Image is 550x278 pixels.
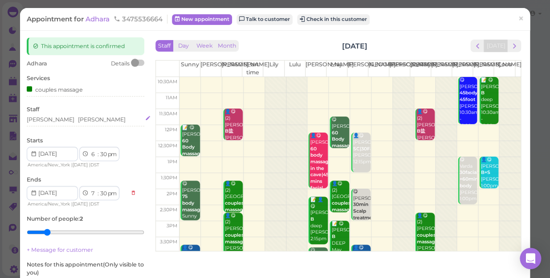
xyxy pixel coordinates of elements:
[484,40,508,52] button: [DATE]
[27,137,43,145] label: Starts
[86,15,111,23] a: Adhara
[470,40,484,52] button: prev
[331,221,349,273] div: 📝 😋 [PERSON_NAME] DEEP May 3:00pm - 5:00pm
[182,193,203,212] b: 75 body massage
[27,261,144,277] label: Notes for this appointment ( Only visible to you )
[182,138,203,157] b: 60 Body massage
[165,127,177,133] span: 12pm
[167,159,177,165] span: 1pm
[28,162,70,168] span: America/New_York
[27,200,126,208] div: | |
[459,157,477,215] div: 😋 Varda [PERSON_NAME] 1:00pm - 2:30pm
[27,85,83,94] div: couples massage
[194,40,216,52] button: Week
[236,14,293,25] a: Talk to customer
[331,200,352,213] b: couples massage
[389,60,410,77] th: [PERSON_NAME]
[90,162,99,168] span: DST
[182,181,200,239] div: 😋 [PERSON_NAME] Sunny 1:45pm - 3:00pm
[416,213,435,278] div: 👤😋 (2) [PERSON_NAME] [PERSON_NAME]|[PERSON_NAME] 2:45pm - 4:15pm
[224,109,243,167] div: 👤😋 (2) [PERSON_NAME] [PERSON_NAME]|[PERSON_NAME] 11:30am - 12:30pm
[215,40,239,52] button: Month
[460,90,477,102] b: 45body 45foot
[417,128,425,134] b: B盐
[331,181,349,246] div: 👤😋 (2) [GEOGRAPHIC_DATA] May|[PERSON_NAME] 1:45pm - 2:45pm
[27,116,74,124] div: [PERSON_NAME]
[90,201,99,207] span: DST
[27,15,167,24] div: Appointment for
[167,223,177,229] span: 3pm
[167,191,177,197] span: 2pm
[347,60,368,77] th: [PERSON_NAME]
[331,130,352,149] b: 60 Body massage
[166,95,177,101] span: 11am
[27,37,144,55] div: This appointment is confirmed
[353,201,377,220] b: 30min Scalp treatment
[513,8,529,29] a: ×
[460,169,480,188] b: 30facial +60mins body
[172,14,232,25] a: New appointment
[224,213,243,278] div: 👤😋 (2) [PERSON_NAME] [PERSON_NAME]|[PERSON_NAME] 2:45pm - 4:15pm
[27,74,50,82] label: Services
[160,239,177,245] span: 3:30pm
[331,234,335,239] b: B
[224,181,243,246] div: 👤😋 (2) [GEOGRAPHIC_DATA] May|[PERSON_NAME] 1:45pm - 2:45pm
[310,133,328,218] div: 👤😋 [PERSON_NAME] [PERSON_NAME] 12:15pm - 2:00pm
[27,161,126,169] div: | |
[225,232,251,245] b: couples massage|B
[452,60,473,77] th: [PERSON_NAME]
[473,60,494,77] th: [PERSON_NAME]
[353,146,380,152] b: SC|30Facial
[73,201,88,207] span: [DATE]
[73,162,88,168] span: [DATE]
[179,60,200,77] th: Sunny
[297,14,370,25] button: Check in this customer
[310,216,314,222] b: B
[173,40,194,52] button: Day
[160,207,177,213] span: 2:30pm
[111,60,130,68] div: Details
[520,248,541,269] div: Open Intercom Messenger
[481,90,485,96] b: B
[310,197,328,255] div: 📝 👤😋 [PERSON_NAME] deep [PERSON_NAME] 2:15pm - 3:45pm
[416,109,435,167] div: 👤😋 (2) [PERSON_NAME] [PERSON_NAME]|[PERSON_NAME] 11:30am - 12:30pm
[331,117,349,175] div: 😋 [PERSON_NAME] May 11:45am - 12:45pm
[182,125,200,190] div: 📝 😋 [PERSON_NAME] Sunny Sunny 12:00pm - 1:00pm
[305,60,326,77] th: [PERSON_NAME]
[431,60,452,77] th: [PERSON_NAME]
[481,77,499,129] div: 📝 😋 [PERSON_NAME] deep [PERSON_NAME] 10:30am - 12:00pm
[352,189,371,247] div: 😋 [PERSON_NAME] [PERSON_NAME] 2:00pm - 3:00pm
[27,176,41,184] label: Ends
[342,41,367,51] h2: [DATE]
[494,60,515,77] th: Coco
[27,246,93,253] a: + Message for customer
[242,60,263,77] th: Part time
[481,157,499,202] div: 👤😋 [PERSON_NAME] [PERSON_NAME] 1:00pm - 2:00pm
[221,60,242,77] th: [PERSON_NAME]
[27,105,39,113] label: Staff
[114,15,163,23] span: 3475536664
[326,60,347,77] th: May
[78,116,126,124] div: [PERSON_NAME]
[159,111,177,117] span: 11:30am
[225,128,233,134] b: B盐
[284,60,305,77] th: Lulu
[155,40,173,52] button: Staff
[27,60,47,67] span: Adhara
[158,79,177,85] span: 10:30am
[80,215,83,222] b: 2
[459,77,477,129] div: 😋 [PERSON_NAME] [PERSON_NAME] 10:30am - 12:00pm
[27,215,83,223] label: Number of people :
[263,60,284,77] th: Lily
[158,143,177,149] span: 12:30pm
[507,40,521,52] button: next
[481,169,490,175] b: B+S
[352,133,371,178] div: 👤😋 [PERSON_NAME] [PERSON_NAME] 12:15pm - 1:30pm
[518,12,524,25] span: ×
[368,60,389,77] th: [GEOGRAPHIC_DATA]
[310,146,331,191] b: 60 body massage in the cave|45 mins facial
[161,175,177,181] span: 1:30pm
[200,60,221,77] th: [PERSON_NAME]
[225,200,246,213] b: couples massage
